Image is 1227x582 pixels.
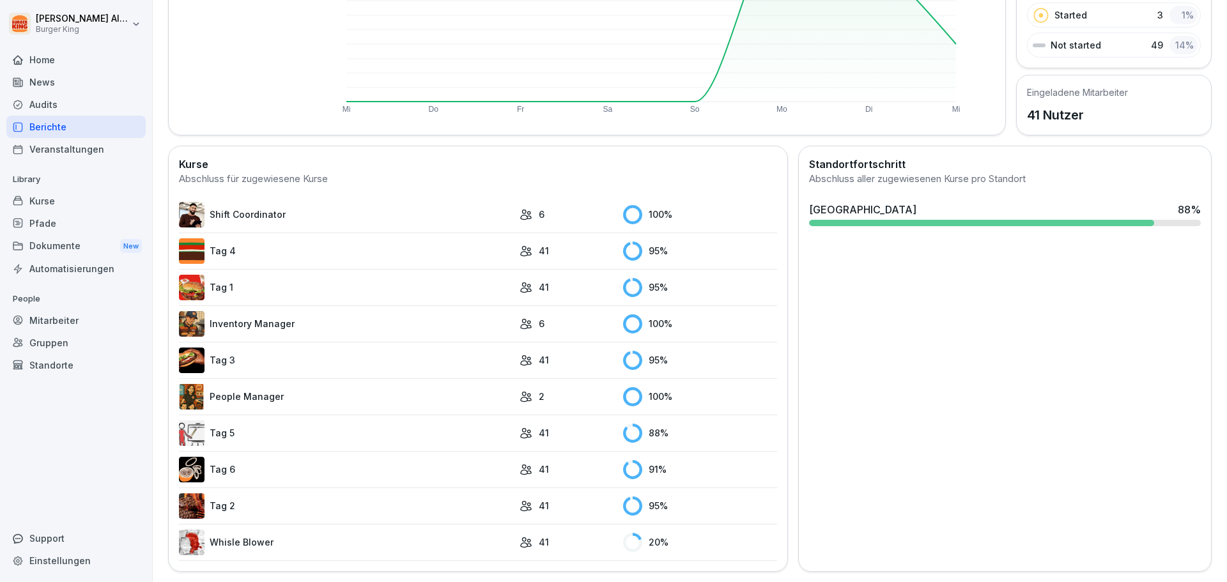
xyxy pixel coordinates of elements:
[6,527,146,549] div: Support
[539,390,544,403] p: 2
[179,311,204,337] img: o1h5p6rcnzw0lu1jns37xjxx.png
[623,278,777,297] div: 95 %
[179,420,204,446] img: vy1vuzxsdwx3e5y1d1ft51l0.png
[179,202,513,227] a: Shift Coordinator
[804,197,1206,231] a: [GEOGRAPHIC_DATA]88%
[517,105,524,114] text: Fr
[1027,86,1128,99] h5: Eingeladene Mitarbeiter
[623,314,777,333] div: 100 %
[603,105,613,114] text: Sa
[539,499,549,512] p: 41
[179,311,513,337] a: Inventory Manager
[539,317,544,330] p: 6
[1027,105,1128,125] p: 41 Nutzer
[179,420,513,446] a: Tag 5
[179,530,513,555] a: Whisle Blower
[6,49,146,71] a: Home
[179,348,204,373] img: cq6tslmxu1pybroki4wxmcwi.png
[179,457,513,482] a: Tag 6
[1157,8,1163,22] p: 3
[6,116,146,138] a: Berichte
[179,275,204,300] img: kxzo5hlrfunza98hyv09v55a.png
[1169,36,1198,54] div: 14 %
[6,332,146,354] a: Gruppen
[1051,38,1101,52] p: Not started
[623,496,777,516] div: 95 %
[539,535,549,549] p: 41
[623,241,777,261] div: 95 %
[6,309,146,332] a: Mitarbeiter
[6,234,146,258] div: Dokumente
[623,424,777,443] div: 88 %
[179,384,513,410] a: People Manager
[179,157,777,172] h2: Kurse
[179,530,204,555] img: pmrbgy5h9teq70d1obsak43d.png
[539,426,549,440] p: 41
[120,239,142,254] div: New
[623,205,777,224] div: 100 %
[6,93,146,116] a: Audits
[36,13,129,24] p: [PERSON_NAME] Albakkour
[179,457,204,482] img: rvamvowt7cu6mbuhfsogl0h5.png
[6,549,146,572] a: Einstellungen
[865,105,872,114] text: Di
[343,105,351,114] text: Mi
[179,238,204,264] img: a35kjdk9hf9utqmhbz0ibbvi.png
[623,351,777,370] div: 95 %
[6,169,146,190] p: Library
[623,460,777,479] div: 91 %
[179,172,777,187] div: Abschluss für zugewiesene Kurse
[623,387,777,406] div: 100 %
[6,354,146,376] a: Standorte
[429,105,439,114] text: Do
[776,105,787,114] text: Mo
[809,172,1201,187] div: Abschluss aller zugewiesenen Kurse pro Standort
[952,105,961,114] text: Mi
[179,238,513,264] a: Tag 4
[1169,6,1198,24] div: 1 %
[809,202,916,217] div: [GEOGRAPHIC_DATA]
[6,190,146,212] a: Kurse
[6,212,146,234] a: Pfade
[1054,8,1087,22] p: Started
[690,105,700,114] text: So
[6,138,146,160] a: Veranstaltungen
[1178,202,1201,217] div: 88 %
[539,244,549,257] p: 41
[179,275,513,300] a: Tag 1
[179,493,204,519] img: hzkj8u8nkg09zk50ub0d0otk.png
[36,25,129,34] p: Burger King
[6,257,146,280] a: Automatisierungen
[6,234,146,258] a: DokumenteNew
[539,463,549,476] p: 41
[6,71,146,93] a: News
[179,348,513,373] a: Tag 3
[179,384,204,410] img: xc3x9m9uz5qfs93t7kmvoxs4.png
[6,289,146,309] p: People
[179,493,513,519] a: Tag 2
[179,202,204,227] img: q4kvd0p412g56irxfxn6tm8s.png
[539,280,549,294] p: 41
[1151,38,1163,52] p: 49
[539,208,544,221] p: 6
[539,353,549,367] p: 41
[623,533,777,552] div: 20 %
[809,157,1201,172] h2: Standortfortschritt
